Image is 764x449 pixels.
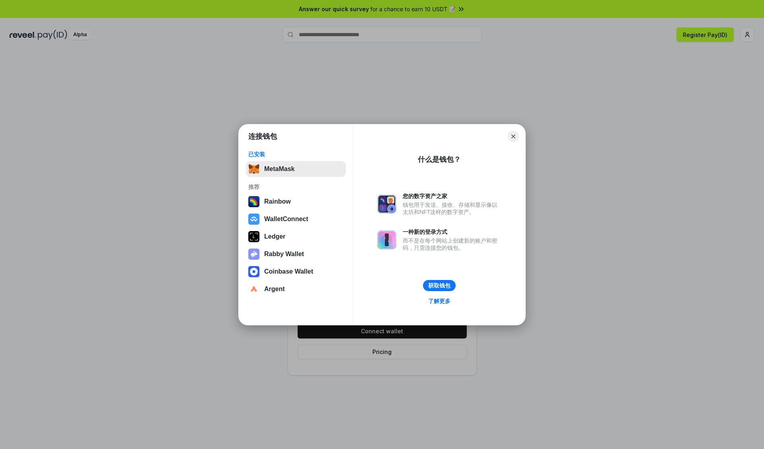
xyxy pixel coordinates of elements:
[418,155,461,164] div: 什么是钱包？
[403,228,501,235] div: 一种新的登录方式
[248,249,259,260] img: svg+xml,%3Csvg%20xmlns%3D%22http%3A%2F%2Fwww.w3.org%2F2000%2Fsvg%22%20fill%3D%22none%22%20viewBox...
[377,230,396,249] img: svg+xml,%3Csvg%20xmlns%3D%22http%3A%2F%2Fwww.w3.org%2F2000%2Fsvg%22%20fill%3D%22none%22%20viewBox...
[246,264,346,280] button: Coinbase Wallet
[264,198,291,205] div: Rainbow
[248,151,343,158] div: 已安装
[508,131,519,142] button: Close
[423,296,455,306] a: 了解更多
[248,196,259,207] img: svg+xml,%3Csvg%20width%3D%22120%22%20height%3D%22120%22%20viewBox%3D%220%200%20120%20120%22%20fil...
[248,163,259,175] img: svg+xml,%3Csvg%20fill%3D%22none%22%20height%3D%2233%22%20viewBox%3D%220%200%2035%2033%22%20width%...
[264,251,304,258] div: Rabby Wallet
[246,161,346,177] button: MetaMask
[264,165,294,173] div: MetaMask
[264,268,313,275] div: Coinbase Wallet
[248,284,259,295] img: svg+xml,%3Csvg%20width%3D%2228%22%20height%3D%2228%22%20viewBox%3D%220%200%2028%2028%22%20fill%3D...
[428,282,450,289] div: 获取钱包
[264,286,285,293] div: Argent
[248,183,343,190] div: 推荐
[246,194,346,210] button: Rainbow
[264,233,285,240] div: Ledger
[246,281,346,297] button: Argent
[246,211,346,227] button: WalletConnect
[428,297,450,305] div: 了解更多
[248,132,277,141] h1: 连接钱包
[403,201,501,216] div: 钱包用于发送、接收、存储和显示像以太坊和NFT这样的数字资产。
[248,231,259,242] img: svg+xml,%3Csvg%20xmlns%3D%22http%3A%2F%2Fwww.w3.org%2F2000%2Fsvg%22%20width%3D%2228%22%20height%3...
[246,246,346,262] button: Rabby Wallet
[377,194,396,214] img: svg+xml,%3Csvg%20xmlns%3D%22http%3A%2F%2Fwww.w3.org%2F2000%2Fsvg%22%20fill%3D%22none%22%20viewBox...
[403,237,501,251] div: 而不是在每个网站上创建新的账户和密码，只需连接您的钱包。
[248,214,259,225] img: svg+xml,%3Csvg%20width%3D%2228%22%20height%3D%2228%22%20viewBox%3D%220%200%2028%2028%22%20fill%3D...
[246,229,346,245] button: Ledger
[248,266,259,277] img: svg+xml,%3Csvg%20width%3D%2228%22%20height%3D%2228%22%20viewBox%3D%220%200%2028%2028%22%20fill%3D...
[403,192,501,200] div: 您的数字资产之家
[264,216,308,223] div: WalletConnect
[423,280,456,291] button: 获取钱包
